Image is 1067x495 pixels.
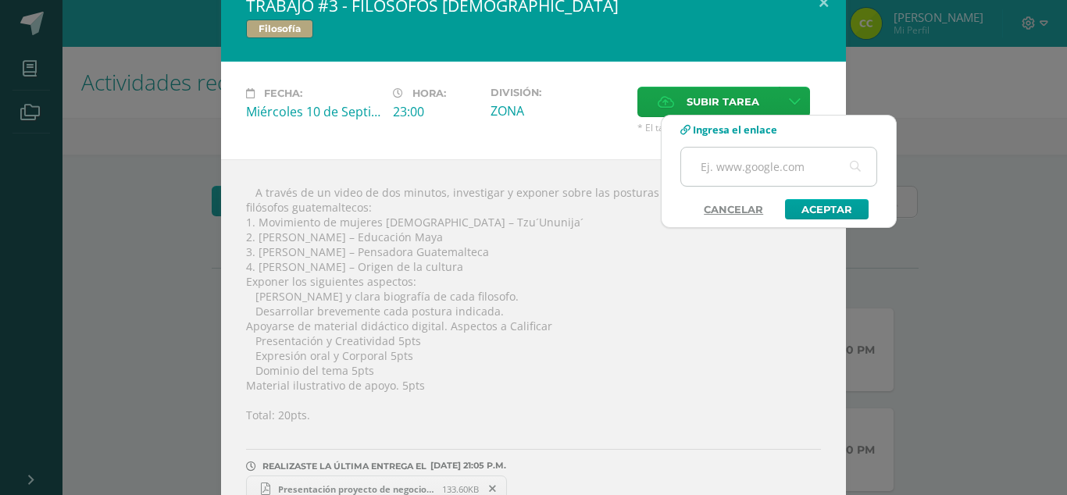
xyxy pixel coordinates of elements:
[426,465,506,466] span: [DATE] 21:05 P.M.
[637,121,821,134] span: * El tamaño máximo permitido es 50 MB
[262,461,426,472] span: REALIZASTE LA ÚLTIMA ENTREGA EL
[688,199,779,219] a: Cancelar
[491,102,625,119] div: ZONA
[264,87,302,99] span: Fecha:
[687,87,759,116] span: Subir tarea
[246,20,313,38] span: Filosofía
[693,123,777,137] span: Ingresa el enlace
[785,199,869,219] a: Aceptar
[442,483,479,495] span: 133.60KB
[412,87,446,99] span: Hora:
[270,483,442,495] span: Presentación proyecto de negocio formas orgánicas profesional azul y beis-2.pdf
[393,103,478,120] div: 23:00
[491,87,625,98] label: División:
[681,148,876,186] input: Ej. www.google.com
[246,103,380,120] div: Miércoles 10 de Septiembre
